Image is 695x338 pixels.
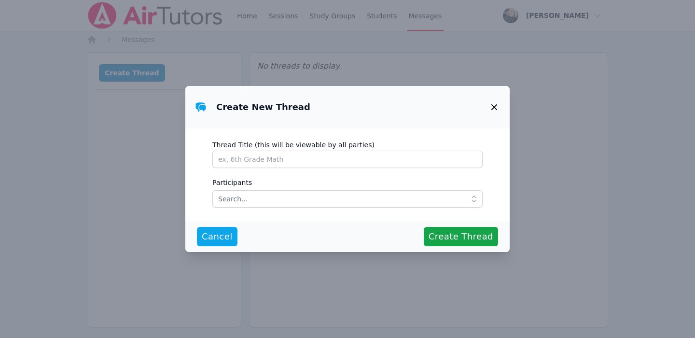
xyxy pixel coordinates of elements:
span: Cancel [202,230,233,243]
label: Thread Title (this will be viewable by all parties) [212,136,483,151]
label: Participants [212,174,483,188]
h3: Create New Thread [216,101,310,113]
input: Search... [212,190,483,208]
button: Cancel [197,227,237,246]
button: Create Thread [424,227,498,246]
span: Create Thread [429,230,493,243]
input: ex, 6th Grade Math [212,151,483,168]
